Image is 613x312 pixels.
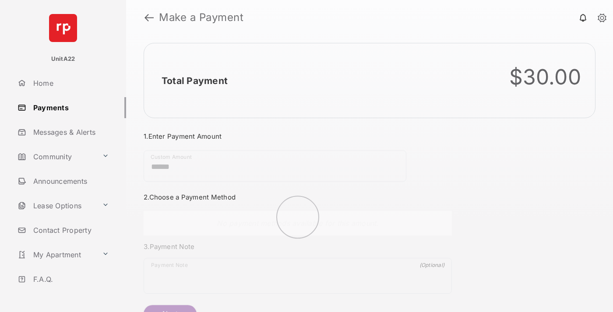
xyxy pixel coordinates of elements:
a: F.A.Q. [14,269,126,290]
h3: 1. Enter Payment Amount [144,132,452,140]
h3: 3. Payment Note [144,242,452,251]
a: Messages & Alerts [14,122,126,143]
strong: Make a Payment [159,12,243,23]
h3: 2. Choose a Payment Method [144,193,452,201]
a: Community [14,146,99,167]
a: Home [14,73,126,94]
a: Announcements [14,171,126,192]
a: Payments [14,97,126,118]
a: Contact Property [14,220,126,241]
a: My Apartment [14,244,99,265]
img: svg+xml;base64,PHN2ZyB4bWxucz0iaHR0cDovL3d3dy53My5vcmcvMjAwMC9zdmciIHdpZHRoPSI2NCIgaGVpZ2h0PSI2NC... [49,14,77,42]
div: $30.00 [509,64,581,90]
a: Lease Options [14,195,99,216]
p: UnitA22 [51,55,75,63]
h2: Total Payment [162,75,228,86]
